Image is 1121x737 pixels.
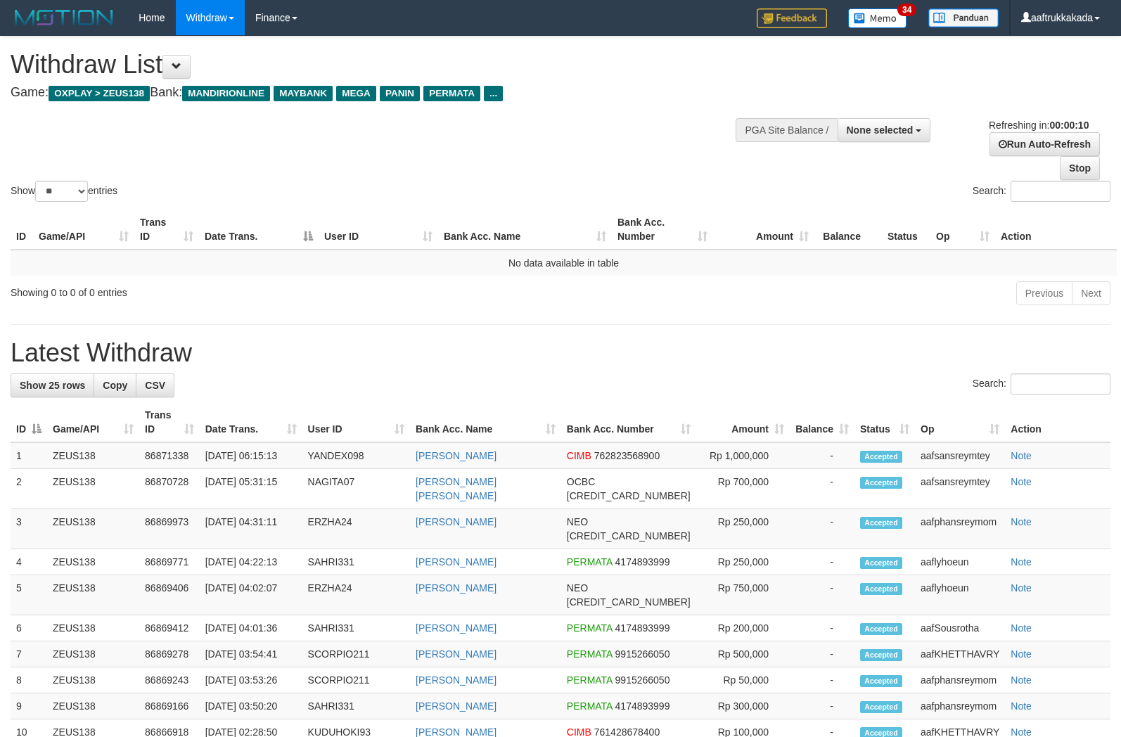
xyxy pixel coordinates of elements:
label: Search: [973,181,1110,202]
th: User ID: activate to sort column ascending [319,210,438,250]
td: aafphansreymom [915,667,1005,693]
th: Bank Acc. Number: activate to sort column ascending [612,210,713,250]
td: aafKHETTHAVRY [915,641,1005,667]
span: OXPLAY > ZEUS138 [49,86,150,101]
th: Trans ID: activate to sort column ascending [134,210,199,250]
td: 86871338 [139,442,200,469]
div: Showing 0 to 0 of 0 entries [11,280,456,300]
td: 86869278 [139,641,200,667]
a: [PERSON_NAME] [416,556,497,568]
td: SAHRI331 [302,615,411,641]
td: 86869771 [139,549,200,575]
td: 86869412 [139,615,200,641]
th: Trans ID: activate to sort column ascending [139,402,200,442]
a: Note [1011,476,1032,487]
a: Stop [1060,156,1100,180]
td: 86870728 [139,469,200,509]
span: NEO [567,516,588,527]
a: Show 25 rows [11,373,94,397]
a: Copy [94,373,136,397]
td: [DATE] 04:01:36 [200,615,302,641]
span: ... [484,86,503,101]
a: CSV [136,373,174,397]
td: SAHRI331 [302,693,411,719]
td: ZEUS138 [47,641,139,667]
td: YANDEX098 [302,442,411,469]
td: 86869243 [139,667,200,693]
th: Bank Acc. Name: activate to sort column ascending [410,402,561,442]
img: panduan.png [928,8,999,27]
span: Accepted [860,583,902,595]
a: Note [1011,450,1032,461]
input: Search: [1011,181,1110,202]
span: Accepted [860,477,902,489]
span: Copy 9915266050 to clipboard [615,674,670,686]
td: ZEUS138 [47,509,139,549]
span: Accepted [860,451,902,463]
td: ZEUS138 [47,549,139,575]
td: Rp 250,000 [696,509,790,549]
h4: Game: Bank: [11,86,734,100]
td: 86869406 [139,575,200,615]
span: Show 25 rows [20,380,85,391]
span: Copy 693818301550 to clipboard [567,490,691,501]
span: PERMATA [567,648,613,660]
td: 8 [11,667,47,693]
span: OCBC [567,476,595,487]
span: Accepted [860,517,902,529]
a: [PERSON_NAME] [416,648,497,660]
a: [PERSON_NAME] [416,516,497,527]
span: Copy [103,380,127,391]
span: Copy 4174893999 to clipboard [615,556,670,568]
a: Note [1011,516,1032,527]
img: Button%20Memo.svg [848,8,907,28]
td: NAGITA07 [302,469,411,509]
span: Accepted [860,623,902,635]
span: Copy 4174893999 to clipboard [615,700,670,712]
select: Showentries [35,181,88,202]
td: aafphansreymom [915,509,1005,549]
td: ZEUS138 [47,667,139,693]
span: None selected [847,124,914,136]
td: - [790,549,854,575]
button: None selected [838,118,931,142]
span: MANDIRIONLINE [182,86,270,101]
td: Rp 300,000 [696,693,790,719]
a: Note [1011,648,1032,660]
th: Op: activate to sort column ascending [915,402,1005,442]
strong: 00:00:10 [1049,120,1089,131]
td: [DATE] 05:31:15 [200,469,302,509]
td: 4 [11,549,47,575]
td: ZEUS138 [47,442,139,469]
td: [DATE] 03:53:26 [200,667,302,693]
a: [PERSON_NAME] [416,582,497,594]
td: ERZHA24 [302,575,411,615]
th: Game/API: activate to sort column ascending [33,210,134,250]
td: [DATE] 06:15:13 [200,442,302,469]
td: - [790,575,854,615]
td: [DATE] 03:50:20 [200,693,302,719]
a: Previous [1016,281,1072,305]
th: Balance: activate to sort column ascending [790,402,854,442]
a: [PERSON_NAME] [PERSON_NAME] [416,476,497,501]
td: SAHRI331 [302,549,411,575]
th: Balance [814,210,882,250]
a: Note [1011,622,1032,634]
span: 34 [897,4,916,16]
input: Search: [1011,373,1110,395]
span: PERMATA [567,622,613,634]
span: PERMATA [567,556,613,568]
th: Bank Acc. Number: activate to sort column ascending [561,402,696,442]
img: MOTION_logo.png [11,7,117,28]
span: Accepted [860,557,902,569]
th: Date Trans.: activate to sort column descending [199,210,319,250]
td: Rp 750,000 [696,575,790,615]
td: ZEUS138 [47,469,139,509]
td: aaflyhoeun [915,549,1005,575]
a: [PERSON_NAME] [416,700,497,712]
span: Copy 5859457206801469 to clipboard [567,596,691,608]
span: PERMATA [567,674,613,686]
a: [PERSON_NAME] [416,622,497,634]
td: No data available in table [11,250,1117,276]
td: 9 [11,693,47,719]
